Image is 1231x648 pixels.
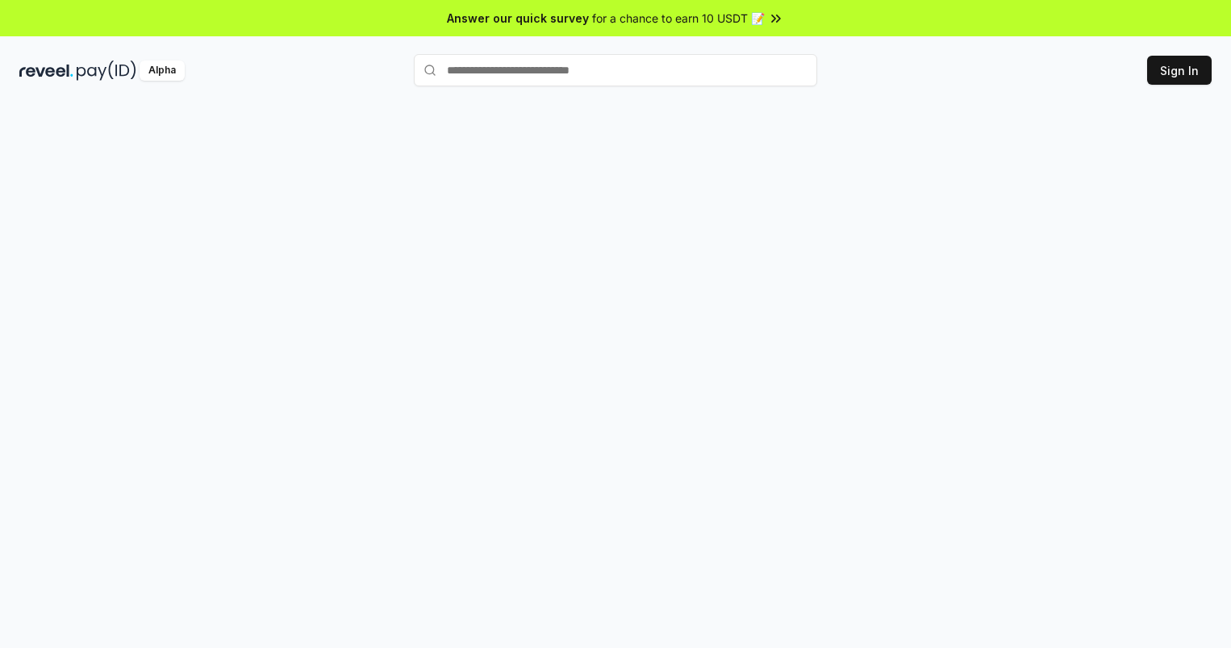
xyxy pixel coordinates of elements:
span: Answer our quick survey [447,10,589,27]
button: Sign In [1147,56,1212,85]
span: for a chance to earn 10 USDT 📝 [592,10,765,27]
img: reveel_dark [19,61,73,81]
div: Alpha [140,61,185,81]
img: pay_id [77,61,136,81]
